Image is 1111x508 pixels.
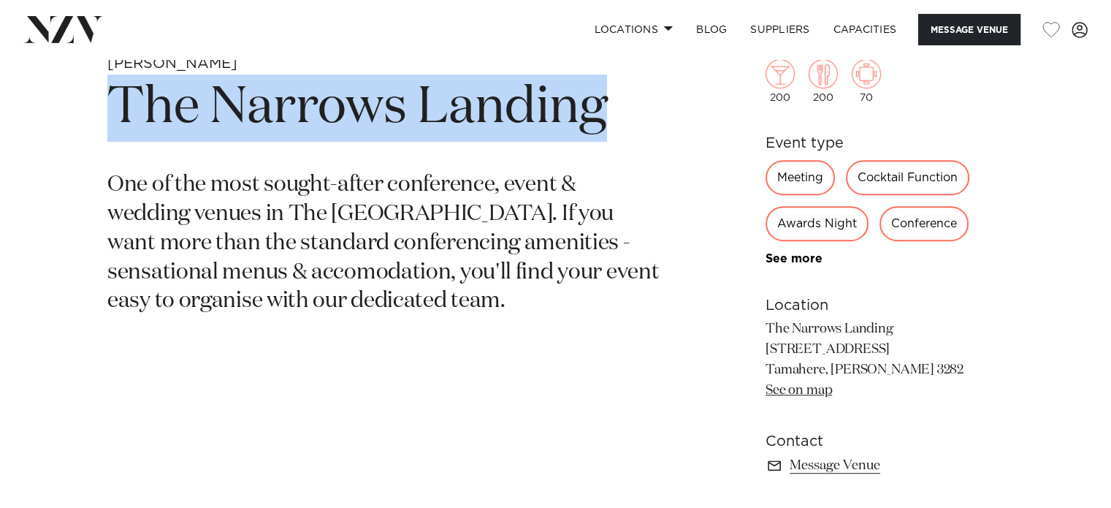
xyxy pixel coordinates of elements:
img: cocktail.png [766,59,795,88]
div: Awards Night [766,206,868,241]
a: SUPPLIERS [738,14,821,45]
p: The Narrows Landing [STREET_ADDRESS] Tamahere, [PERSON_NAME] 3282 [766,319,1004,401]
h1: The Narrows Landing [107,75,662,142]
img: nzv-logo.png [23,16,103,42]
div: 200 [809,59,838,103]
a: Message Venue [766,455,1004,476]
div: 70 [852,59,881,103]
div: 200 [766,59,795,103]
h6: Location [766,295,1004,316]
small: [PERSON_NAME] [107,56,237,71]
a: BLOG [684,14,738,45]
img: meeting.png [852,59,881,88]
button: Message Venue [918,14,1020,45]
a: Capacities [822,14,909,45]
a: See on map [766,384,832,397]
div: Cocktail Function [846,160,969,195]
a: Locations [582,14,684,45]
div: Conference [879,206,969,241]
p: One of the most sought-after conference, event & wedding venues in The [GEOGRAPHIC_DATA]. If you ... [107,171,662,316]
img: dining.png [809,59,838,88]
h6: Contact [766,431,1004,452]
h6: Event type [766,132,1004,154]
div: Meeting [766,160,835,195]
